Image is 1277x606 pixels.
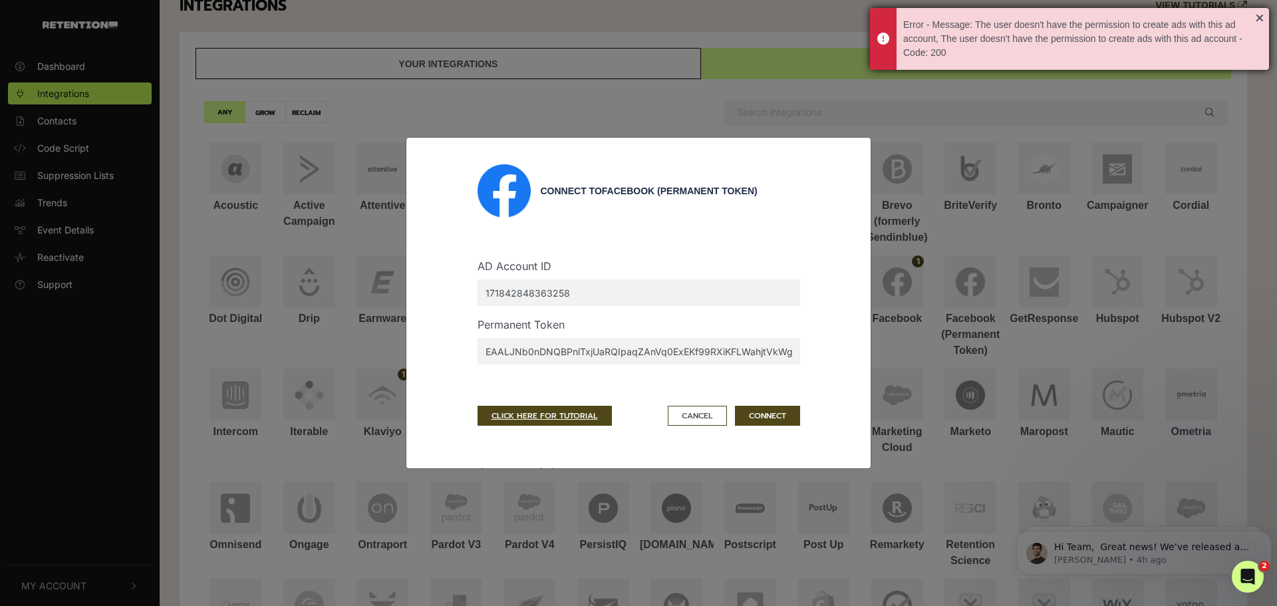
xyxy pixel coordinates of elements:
iframe: Intercom live chat [1232,561,1264,593]
label: Permanent Token [478,317,565,333]
a: CLICK HERE FOR TUTORIAL [478,406,612,426]
span: Hi Team, ﻿​﻿ ﻿Great news! We’ve released a major update to our Facebook integration—and it’s desi... [43,39,243,327]
span: 2 [1259,561,1270,571]
input: [Permanent Token] [478,338,800,365]
div: Connect to [541,184,800,198]
span: Facebook (Permanent Token) [602,186,758,196]
label: AD Account ID [478,258,551,274]
button: Cancel [668,406,727,426]
div: Error - Message: The user doesn't have the permission to create ads with this ad account, The use... [903,18,1256,60]
img: Facebook (Permanent Token) [478,164,531,218]
p: Message from Cullen, sent 4h ago [43,51,244,63]
button: CONNECT [735,406,800,426]
input: [AD Account ID] [478,279,800,306]
div: message notification from Cullen, 4h ago. Hi Team, ​ Great news! We’ve released a major update to... [5,28,261,72]
img: Profile image for Cullen [15,40,37,61]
